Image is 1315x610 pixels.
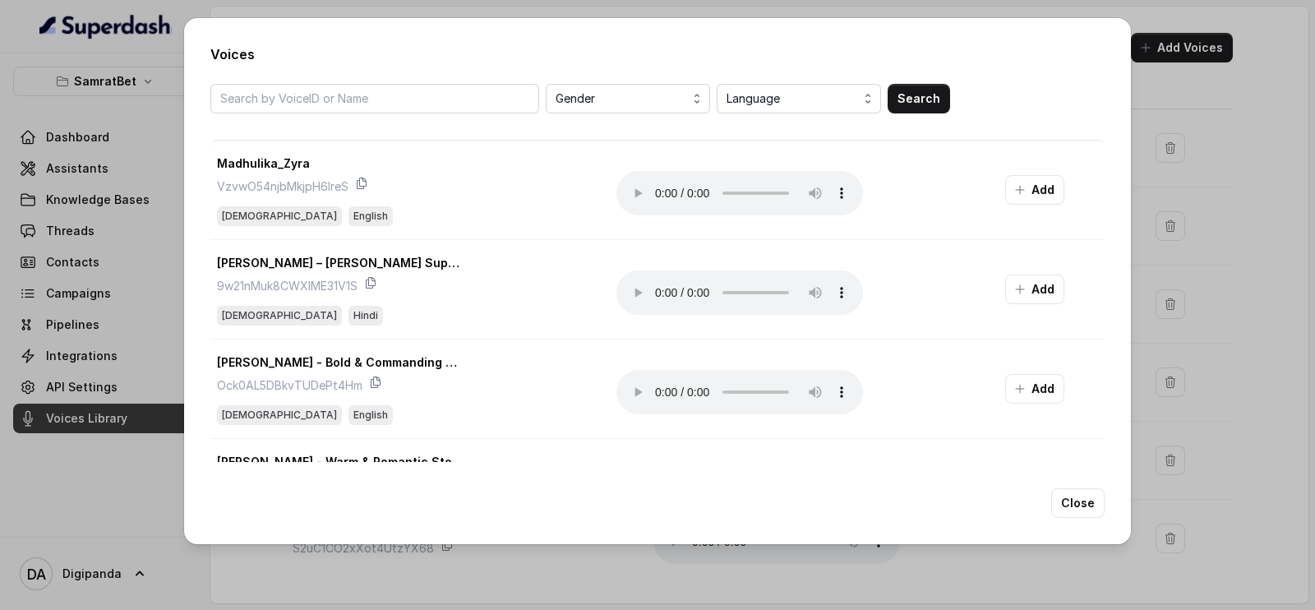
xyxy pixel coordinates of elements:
p: VzvwO54njbMkjpH6lreS [217,177,348,196]
span: Gender [556,89,704,109]
span: [DEMOGRAPHIC_DATA] [217,206,342,226]
h2: Voices [210,44,1105,64]
span: English [348,206,393,226]
p: [PERSON_NAME] – [PERSON_NAME] Support Bot Voice for Banks & NBFCs [217,253,464,273]
input: Search by VoiceID or Name [210,84,539,113]
audio: Your browser does not support the audio element. [616,370,863,414]
p: 9w21nMuk8CWXIME31V1S [217,276,358,296]
button: Add [1005,175,1064,205]
button: Add [1005,275,1064,304]
audio: Your browser does not support the audio element. [616,171,863,215]
p: [PERSON_NAME] - Warm & Romantic Storyteller for Late Night Narration [217,452,464,472]
span: Hindi [348,306,383,326]
button: Language [717,84,881,113]
button: Gender [546,84,710,113]
span: [DEMOGRAPHIC_DATA] [217,405,342,425]
button: Search [888,84,950,113]
button: Add [1005,374,1064,404]
p: Ock0AL5DBkvTUDePt4Hm [217,376,362,395]
p: [PERSON_NAME] - Bold & Commanding Recovery Agent for Banks & NBFCs [217,353,464,372]
p: Madhulika_Zyra [217,154,310,173]
button: Close [1051,488,1105,518]
span: [DEMOGRAPHIC_DATA] [217,306,342,326]
span: English [348,405,393,425]
audio: Your browser does not support the audio element. [616,270,863,315]
span: Language [727,89,874,109]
